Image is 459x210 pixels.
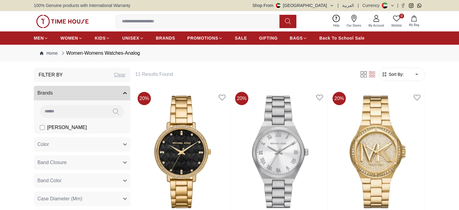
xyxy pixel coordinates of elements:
span: Color [37,141,49,148]
span: BRANDS [156,35,175,41]
nav: Breadcrumb [34,45,425,62]
a: Back To School Sale [319,33,365,44]
a: Home [40,50,58,56]
input: [PERSON_NAME] [40,125,45,130]
a: BAGS [290,33,307,44]
a: MEN [34,33,48,44]
span: Our Stores [344,23,364,28]
div: Currency [362,2,382,8]
span: SALE [235,35,247,41]
button: Shop From[GEOGRAPHIC_DATA] [253,2,334,8]
span: | [358,2,359,8]
button: Sort By: [381,71,404,77]
button: Brands [34,86,130,100]
a: 0Wishlist [388,14,405,29]
a: Instagram [409,3,413,8]
a: Help [330,14,343,29]
button: العربية [342,2,354,8]
a: BRANDS [156,33,175,44]
span: 100% Genuine products with International Warranty [34,2,130,8]
a: UNISEX [122,33,144,44]
span: Help [331,23,342,28]
img: ... [36,15,89,28]
div: Women-Womens Watches-Analog [60,50,140,57]
button: Case Diameter (Mm) [34,192,130,206]
a: WOMEN [60,33,83,44]
span: PROMOTIONS [187,35,218,41]
h6: 11 Results Found [135,71,352,78]
span: WOMEN [60,35,78,41]
span: UNISEX [122,35,139,41]
a: Whatsapp [417,3,422,8]
span: Band Closure [37,159,67,166]
span: My Bag [406,23,422,27]
span: Sort By: [387,71,404,77]
span: 20 % [138,92,151,105]
span: GIFTING [259,35,278,41]
a: GIFTING [259,33,278,44]
span: | [397,2,398,8]
h3: Filter By [39,71,63,79]
span: 20 % [235,92,248,105]
div: Clear [114,71,126,79]
span: Wishlist [389,23,404,28]
a: SALE [235,33,247,44]
img: United Arab Emirates [276,3,281,8]
button: Color [34,137,130,152]
a: Facebook [401,3,405,8]
a: PROMOTIONS [187,33,223,44]
span: [PERSON_NAME] [47,124,87,131]
a: KIDS [95,33,110,44]
span: 20 % [333,92,346,105]
span: My Account [366,23,387,28]
span: Back To School Sale [319,35,365,41]
span: MEN [34,35,44,41]
span: Case Diameter (Mm) [37,195,82,202]
a: Our Stores [343,14,365,29]
span: BAGS [290,35,303,41]
span: Band Color [37,177,62,184]
button: Band Color [34,173,130,188]
span: Brands [37,89,53,97]
span: 0 [399,14,404,18]
button: My Bag [405,14,423,28]
span: | [338,2,339,8]
button: Band Closure [34,155,130,170]
span: KIDS [95,35,106,41]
